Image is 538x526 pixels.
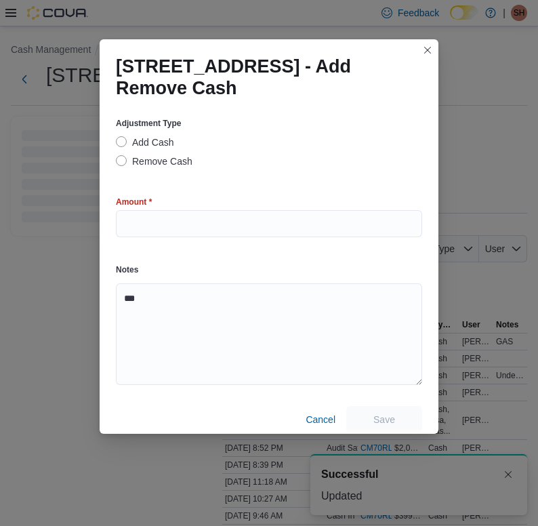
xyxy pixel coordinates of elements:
button: Save [346,406,422,433]
label: Remove Cash [116,153,192,169]
span: Save [373,413,395,426]
span: Cancel [306,413,335,426]
button: Closes this modal window [419,42,436,58]
label: Adjustment Type [116,118,181,129]
button: Cancel [300,406,341,433]
label: Add Cash [116,134,173,150]
label: Amount * [116,197,152,207]
h1: [STREET_ADDRESS] - Add Remove Cash [116,56,411,99]
label: Notes [116,264,138,275]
